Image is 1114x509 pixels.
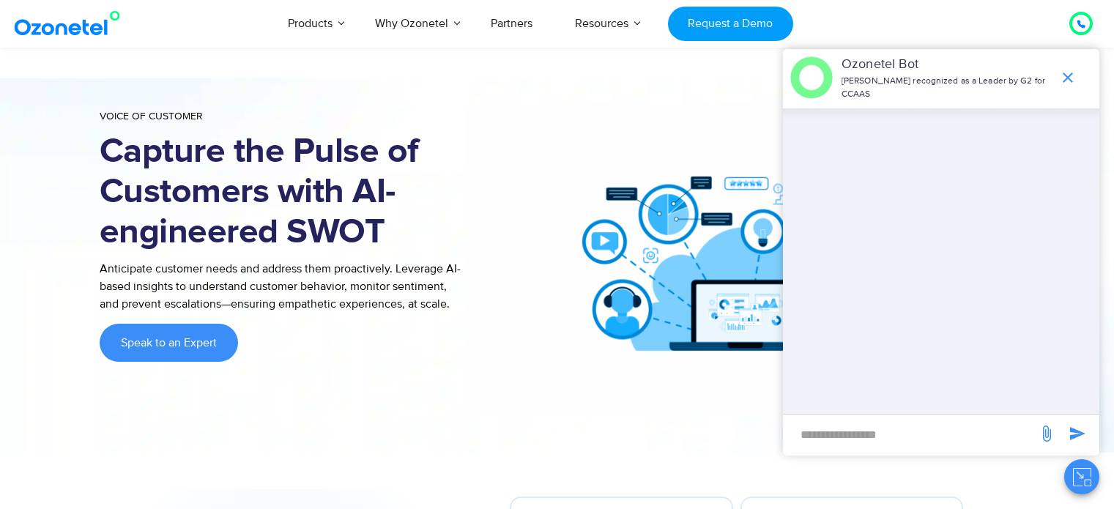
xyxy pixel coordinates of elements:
[842,75,1052,101] p: [PERSON_NAME] recognized as a Leader by G2 for CCAAS
[100,132,466,253] h1: Capture the Pulse of Customers with AI-engineered SWOT
[1063,419,1092,448] span: send message
[100,324,238,362] a: Speak to an Expert
[1032,419,1061,448] span: send message
[790,422,1031,448] div: new-msg-input
[842,55,1052,75] p: Ozonetel Bot
[1064,459,1099,494] button: Close chat
[668,7,793,41] a: Request a Demo
[100,110,203,122] span: Voice of Customer
[121,337,217,349] span: Speak to an Expert
[100,260,466,313] p: Anticipate customer needs and address them proactively. Leverage AI-based insights to understand ...
[1053,63,1083,92] span: end chat or minimize
[790,56,833,99] img: header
